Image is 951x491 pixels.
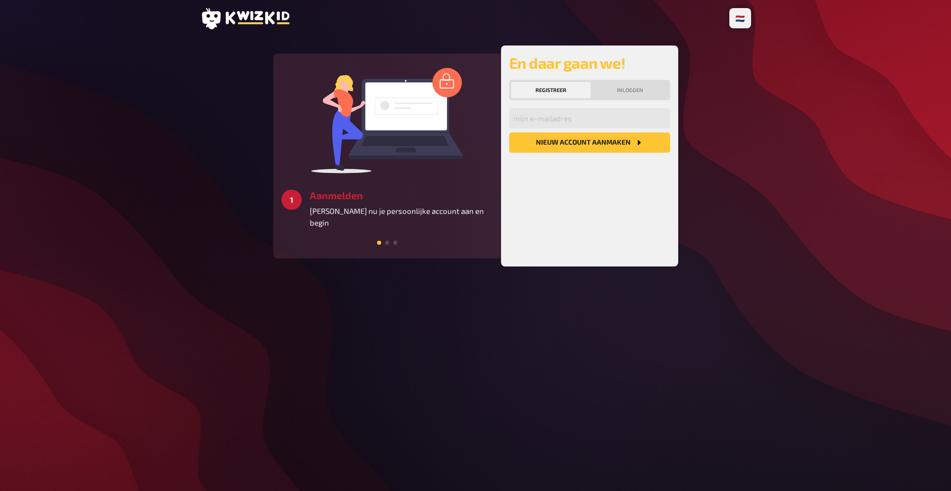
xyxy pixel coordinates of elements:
[593,82,668,98] button: Inloggen
[731,10,749,26] li: 🇳🇱
[310,205,493,228] p: [PERSON_NAME] nu je persoonlijke account aan en begin
[311,67,463,173] img: log in
[509,132,670,153] button: Nieuw account aanmaken
[509,108,670,128] input: mijn e-mailadres
[511,82,591,98] button: Registreer
[509,54,670,72] h2: En daar gaan we!
[310,190,493,201] h3: Aanmelden
[281,190,302,210] div: 1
